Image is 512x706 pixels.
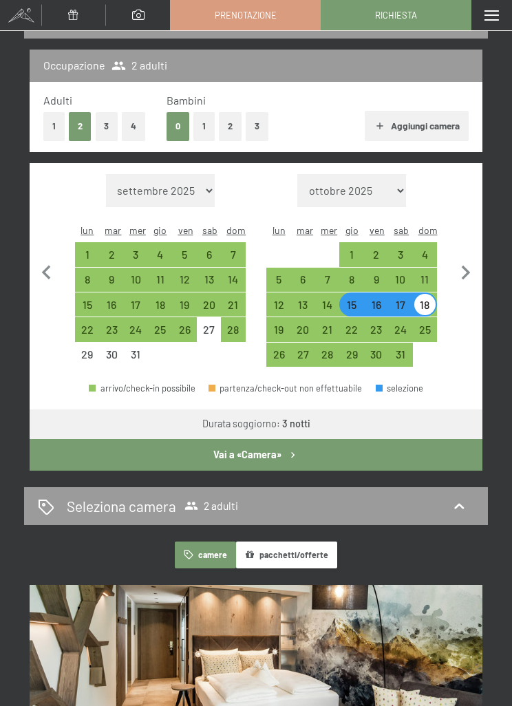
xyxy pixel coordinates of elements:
div: arrivo/check-in possibile [148,242,172,266]
div: 20 [198,299,220,321]
div: Fri Dec 26 2025 [173,317,197,341]
div: Sun Jan 18 2026 [413,292,437,317]
div: arrivo/check-in possibile [124,292,148,317]
div: arrivo/check-in possibile [364,242,388,266]
div: Mon Jan 26 2026 [266,343,290,367]
div: Wed Dec 31 2025 [124,343,148,367]
div: arrivo/check-in possibile [266,317,290,341]
div: arrivo/check-in possibile [75,292,99,317]
div: arrivo/check-in possibile [75,268,99,292]
div: Tue Dec 30 2025 [99,343,123,367]
div: Sat Jan 10 2026 [388,268,412,292]
div: arrivo/check-in possibile [388,242,412,266]
abbr: domenica [418,224,438,236]
div: 29 [341,349,362,370]
div: arrivo/check-in possibile [364,343,388,367]
div: Tue Dec 16 2025 [99,292,123,317]
div: 13 [292,299,314,321]
div: arrivo/check-in possibile [413,242,437,266]
div: Mon Dec 29 2025 [75,343,99,367]
div: arrivo/check-in possibile [89,384,195,393]
div: arrivo/check-in possibile [173,292,197,317]
div: Fri Jan 16 2026 [364,292,388,317]
div: arrivo/check-in possibile [148,268,172,292]
div: 7 [222,249,244,270]
div: arrivo/check-in possibile [197,242,221,266]
div: 17 [390,299,411,321]
div: Fri Jan 30 2026 [364,343,388,367]
b: 3 notti [282,418,310,429]
div: Fri Jan 02 2026 [364,242,388,266]
div: Mon Dec 01 2025 [75,242,99,266]
div: arrivo/check-in possibile [413,268,437,292]
span: Bambini [167,94,206,107]
h2: Seleziona camera [67,496,176,516]
div: Sun Dec 28 2025 [221,317,245,341]
abbr: martedì [297,224,313,236]
div: arrivo/check-in possibile [315,292,339,317]
div: 10 [125,274,147,295]
div: Wed Dec 24 2025 [124,317,148,341]
h3: Occupazione [43,58,105,73]
div: 9 [365,274,387,295]
div: arrivo/check-in possibile [197,292,221,317]
div: Thu Jan 08 2026 [339,268,363,292]
div: Wed Dec 03 2025 [124,242,148,266]
div: 13 [198,274,220,295]
div: Sat Jan 03 2026 [388,242,412,266]
div: 9 [100,274,122,295]
div: 24 [390,324,411,345]
div: arrivo/check-in possibile [315,343,339,367]
div: 30 [365,349,387,370]
div: Sat Dec 20 2025 [197,292,221,317]
div: arrivo/check-in possibile [388,268,412,292]
div: Tue Dec 02 2025 [99,242,123,266]
div: Tue Jan 20 2026 [291,317,315,341]
div: 21 [222,299,244,321]
div: Thu Dec 18 2025 [148,292,172,317]
div: Wed Jan 07 2026 [315,268,339,292]
div: 11 [149,274,171,295]
div: Sun Dec 07 2025 [221,242,245,266]
div: arrivo/check-in possibile [221,292,245,317]
div: 3 [390,249,411,270]
div: arrivo/check-in possibile [173,268,197,292]
div: 15 [76,299,98,321]
div: Sat Dec 27 2025 [197,317,221,341]
abbr: mercoledì [321,224,337,236]
button: Vai a «Camera» [30,439,482,471]
div: Thu Dec 04 2025 [148,242,172,266]
button: pacchetti/offerte [236,542,337,568]
div: arrivo/check-in possibile [291,268,315,292]
span: Adulti [43,94,72,107]
button: 2 [219,112,242,140]
div: Wed Dec 10 2025 [124,268,148,292]
span: Richiesta [375,9,417,21]
div: 6 [292,274,314,295]
div: arrivo/check-in possibile [339,343,363,367]
div: 16 [100,299,122,321]
div: Sun Jan 25 2026 [413,317,437,341]
div: 5 [174,249,195,270]
div: arrivo/check-in possibile [266,343,290,367]
div: 4 [414,249,436,270]
div: 1 [341,249,362,270]
a: Richiesta [321,1,471,30]
abbr: domenica [226,224,246,236]
div: arrivo/check-in possibile [339,317,363,341]
div: arrivo/check-in non effettuabile [197,317,221,341]
div: Mon Dec 08 2025 [75,268,99,292]
abbr: martedì [105,224,121,236]
div: 12 [174,274,195,295]
div: Sun Dec 14 2025 [221,268,245,292]
abbr: sabato [394,224,409,236]
button: Mese successivo [451,174,480,367]
div: arrivo/check-in possibile [266,292,290,317]
div: Sat Jan 17 2026 [388,292,412,317]
div: arrivo/check-in possibile [173,317,197,341]
div: Fri Jan 23 2026 [364,317,388,341]
div: Tue Dec 09 2025 [99,268,123,292]
div: 2 [100,249,122,270]
div: arrivo/check-in possibile [99,317,123,341]
div: arrivo/check-in possibile [364,317,388,341]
